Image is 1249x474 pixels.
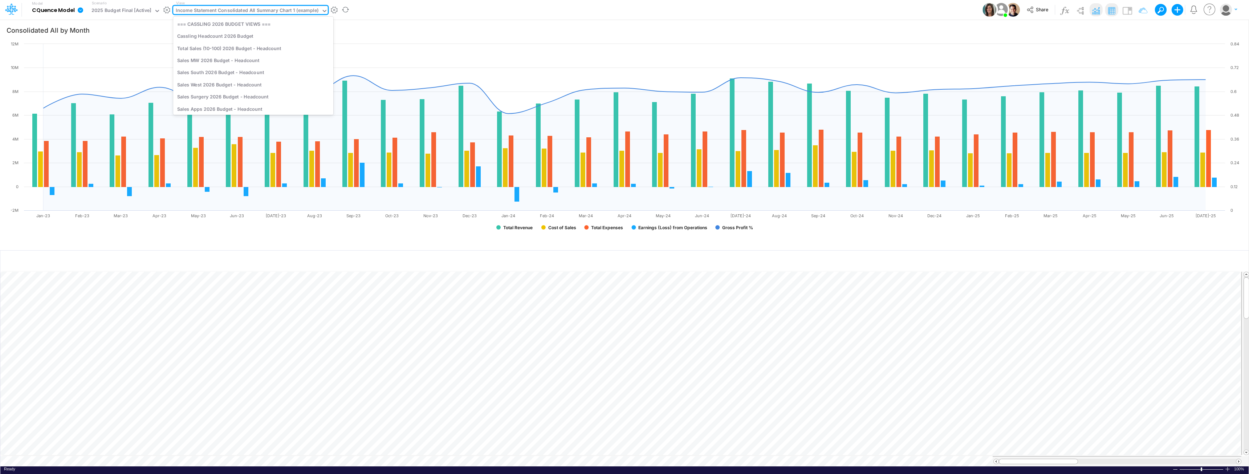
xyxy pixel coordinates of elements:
[307,213,322,218] text: Aug-23
[1230,41,1239,46] text: 0.84
[503,225,533,230] text: Total Revenue
[731,213,751,218] text: [DATE]-24
[12,137,19,142] text: 4M
[1230,208,1233,213] text: 0
[1225,466,1230,472] div: Zoom In
[1172,467,1178,472] div: Zoom Out
[638,225,707,230] text: Earnings (Loss) from Operations
[11,65,19,70] text: 10M
[11,41,19,46] text: 12M
[114,213,128,218] text: Mar-23
[173,66,333,78] div: Sales South 2026 Budget - Headcount
[173,103,333,115] div: Sales Apps 2026 Budget - Headcount
[191,213,206,218] text: May-23
[966,213,980,218] text: Jan-25
[772,213,787,218] text: Aug-24
[266,213,286,218] text: [DATE]-23
[1006,3,1020,17] img: User Image Icon
[173,91,333,103] div: Sales Surgery 2026 Budget - Headcount
[173,30,333,42] div: Cassling Headcount 2026 Budget
[346,213,361,218] text: Sep-23
[12,160,19,165] text: 2M
[36,213,50,218] text: Jan-23
[982,3,996,17] img: User Image Icon
[811,213,825,218] text: Sep-24
[850,213,864,218] text: Oct-24
[12,113,19,118] text: 6M
[176,7,318,15] div: Income Statement Consolidated All Summary Chart 1 (example)
[173,54,333,66] div: Sales MW 2026 Budget - Headcount
[1121,213,1136,218] text: May-25
[548,225,576,230] text: Cost of Sales
[1230,89,1237,94] text: 0.6
[993,1,1009,18] img: User Image Icon
[1036,7,1048,12] span: Share
[501,213,515,218] text: Jan-24
[6,23,1171,37] input: Type a title here
[92,0,107,6] label: Scenario
[1234,466,1245,472] span: 100%
[32,1,43,6] label: Model
[540,213,554,218] text: Feb-24
[1160,213,1174,218] text: Jun-25
[385,213,399,218] text: Oct-23
[12,89,19,94] text: 8M
[1234,466,1245,472] div: Zoom level
[423,213,438,218] text: Nov-23
[591,225,623,230] text: Total Expenses
[463,213,477,218] text: Dec-23
[91,7,151,15] div: 2025 Budget Final [Active]
[1023,4,1053,16] button: Share
[16,184,19,189] text: 0
[1179,466,1225,472] div: Zoom
[888,213,903,218] text: Nov-24
[173,42,333,54] div: Total Sales (10-100) 2026 Budget - Headcount
[75,213,89,218] text: Feb-23
[4,466,15,472] div: In Ready mode
[1230,184,1238,189] text: 0.12
[1005,213,1019,218] text: Feb-25
[1230,137,1239,142] text: 0.36
[230,213,244,218] text: Jun-23
[656,213,671,218] text: May-24
[173,18,333,30] div: === CASSLING 2026 BUDGET VIEWS ===
[152,213,166,218] text: Apr-23
[695,213,709,218] text: Jun-24
[11,208,19,213] text: -2M
[176,0,184,6] label: View
[722,225,753,230] text: Gross Profit %
[1196,213,1216,218] text: [DATE]-25
[7,254,1091,269] input: Type a title here
[1230,65,1239,70] text: 0.72
[1189,5,1198,14] a: Notifications
[1083,213,1097,218] text: Apr-25
[32,7,74,14] b: CQuence Model
[4,467,15,471] span: Ready
[173,78,333,90] div: Sales West 2026 Budget - Headcount
[1201,467,1202,471] div: Zoom
[618,213,631,218] text: Apr-24
[579,213,593,218] text: Mar-24
[1043,213,1058,218] text: Mar-25
[927,213,941,218] text: Dec-24
[1230,160,1239,165] text: 0.24
[1230,113,1239,118] text: 0.48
